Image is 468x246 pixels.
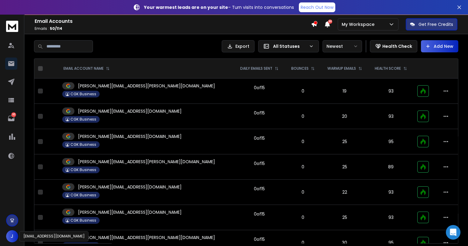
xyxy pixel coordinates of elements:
p: 0 [289,139,317,145]
td: 25 [321,154,368,180]
td: 93 [368,205,414,230]
p: CGK Business [70,167,96,172]
p: Get Free Credits [418,21,453,27]
div: EMAIL ACCOUNT NAME [63,66,110,71]
p: All Statuses [273,43,306,49]
a: 95 [5,112,17,125]
div: 0 of 15 [254,135,265,141]
td: 93 [368,180,414,205]
div: 0 of 15 [254,110,265,116]
td: 93 [368,79,414,104]
a: Reach Out Now [299,2,335,12]
p: 0 [289,113,317,119]
p: CGK Business [70,193,96,198]
div: 0 of 15 [254,186,265,192]
td: 25 [321,129,368,154]
p: CGK Business [70,142,96,147]
td: 89 [368,154,414,180]
td: 22 [321,180,368,205]
p: Health Check [382,43,412,49]
td: 25 [321,205,368,230]
p: Reach Out Now [301,4,333,10]
p: My Workspace [342,21,377,27]
p: [PERSON_NAME][EMAIL_ADDRESS][PERSON_NAME][DOMAIN_NAME] [78,159,215,165]
div: [EMAIL_ADDRESS][DOMAIN_NAME] [19,231,89,241]
div: 0 of 15 [254,236,265,242]
button: Newest [323,40,362,52]
p: HEALTH SCORE [375,66,401,71]
button: J [6,230,18,242]
p: CGK Business [70,117,96,122]
p: 0 [289,88,317,94]
button: Add New [421,40,458,52]
img: logo [6,21,18,32]
p: [PERSON_NAME][EMAIL_ADDRESS][DOMAIN_NAME] [78,184,182,190]
td: 19 [321,79,368,104]
p: [PERSON_NAME][EMAIL_ADDRESS][PERSON_NAME][DOMAIN_NAME] [78,234,215,241]
p: 0 [289,164,317,170]
div: Open Intercom Messenger [446,225,460,240]
p: [PERSON_NAME][EMAIL_ADDRESS][PERSON_NAME][DOMAIN_NAME] [78,83,215,89]
td: 95 [368,129,414,154]
td: 20 [321,104,368,129]
span: 50 / 114 [50,26,62,31]
p: Emails : [35,26,311,31]
p: [PERSON_NAME][EMAIL_ADDRESS][DOMAIN_NAME] [78,108,182,114]
p: – Turn visits into conversations [144,4,294,10]
p: WARMUP EMAILS [327,66,356,71]
p: 0 [289,189,317,195]
button: Health Check [370,40,417,52]
td: 93 [368,104,414,129]
button: Export [222,40,254,52]
strong: Your warmest leads are on your site [144,4,228,10]
p: 95 [11,112,16,117]
p: BOUNCES [291,66,309,71]
span: 50 [328,19,332,24]
p: [PERSON_NAME][EMAIL_ADDRESS][DOMAIN_NAME] [78,209,182,215]
p: 0 [289,240,317,246]
h1: Email Accounts [35,18,311,25]
p: CGK Business [70,218,96,223]
p: [PERSON_NAME][EMAIL_ADDRESS][DOMAIN_NAME] [78,133,182,139]
p: 0 [289,214,317,220]
div: 0 of 15 [254,160,265,167]
div: 0 of 15 [254,211,265,217]
button: Get Free Credits [406,18,457,30]
p: DAILY EMAILS SENT [240,66,272,71]
div: 0 of 15 [254,85,265,91]
p: CGK Business [70,92,96,97]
